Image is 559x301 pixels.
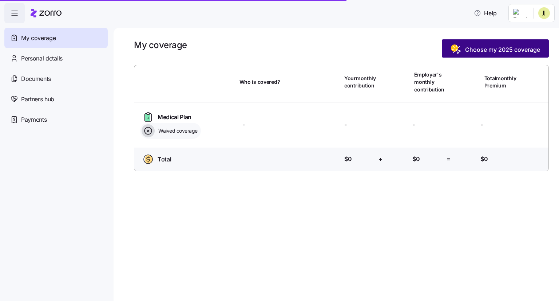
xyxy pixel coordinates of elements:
span: Who is covered? [239,78,280,86]
span: = [447,155,451,164]
a: My coverage [4,28,108,48]
a: Documents [4,69,108,89]
span: Your monthly contribution [344,75,376,90]
span: Medical Plan [158,113,191,122]
span: $0 [480,155,488,164]
span: Payments [21,115,47,124]
span: Help [474,9,497,17]
span: Documents [21,74,51,83]
span: $0 [412,155,420,164]
span: Total monthly Premium [484,75,516,90]
img: Employer logo [513,9,528,17]
button: Help [468,6,503,20]
span: Waived coverage [156,127,198,134]
span: - [480,120,483,129]
span: Employer's monthly contribution [414,71,444,93]
span: + [378,155,382,164]
h1: My coverage [134,39,187,51]
span: Personal details [21,54,63,63]
span: Total [158,155,171,164]
button: Choose my 2025 coverage [442,39,549,58]
a: Personal details [4,48,108,69]
span: My coverage [21,34,56,43]
span: - [242,120,245,129]
img: 433d63a2e4c52a9c99427be2ef8537d5 [538,7,550,19]
span: $0 [344,155,352,164]
span: - [344,120,347,129]
span: Choose my 2025 coverage [465,45,540,54]
a: Partners hub [4,89,108,109]
span: - [412,120,415,129]
a: Payments [4,109,108,130]
span: Partners hub [21,95,54,104]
